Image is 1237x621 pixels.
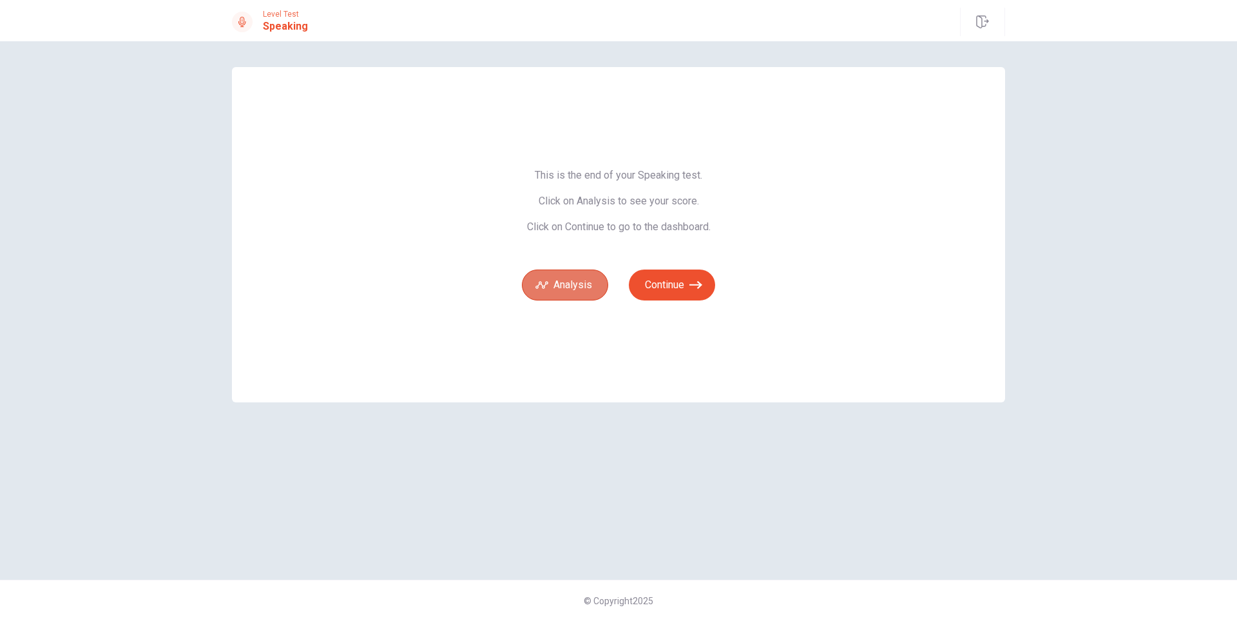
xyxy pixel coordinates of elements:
h1: Speaking [263,19,308,34]
span: This is the end of your Speaking test. Click on Analysis to see your score. Click on Continue to ... [522,169,715,233]
span: Level Test [263,10,308,19]
button: Analysis [522,270,608,301]
button: Continue [629,270,715,301]
span: © Copyright 2025 [584,596,653,606]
